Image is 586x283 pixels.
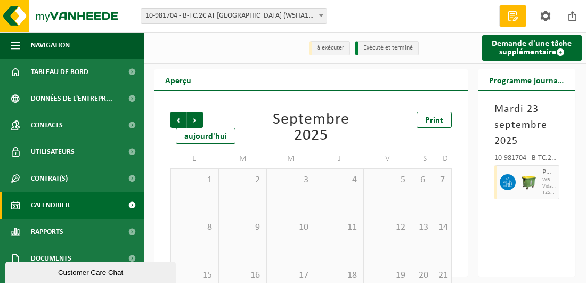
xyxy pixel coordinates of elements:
span: Tableau de bord [31,59,88,85]
td: L [170,149,219,168]
span: Print [425,116,443,125]
span: 21 [437,270,446,281]
span: 14 [437,222,446,233]
span: Données de l'entrepr... [31,85,112,112]
span: 15 [176,270,213,281]
span: 6 [418,174,426,186]
span: Rapports [31,219,63,245]
span: 4 [321,174,358,186]
span: 3 [272,174,310,186]
div: aujourd'hui [176,128,235,144]
a: Demande d'une tâche supplémentaire [482,35,582,61]
li: à exécuter [309,41,350,55]
span: WB-1100-HP PMC (plastique, métal, carton boisson) (industrie [542,177,557,183]
span: Contrat(s) [31,165,68,192]
span: 1 [176,174,213,186]
span: Utilisateurs [31,139,75,165]
img: WB-1100-HPE-GN-50 [521,174,537,190]
span: 18 [321,270,358,281]
span: 10 [272,222,310,233]
li: Exécuté et terminé [355,41,419,55]
div: 10-981704 - B-TC.2C AT [GEOGRAPHIC_DATA] (W5HA116) - [GEOGRAPHIC_DATA] [494,155,560,165]
td: V [364,149,412,168]
span: Documents [31,245,71,272]
td: M [219,149,267,168]
span: T250001999148 [542,190,557,196]
h3: Mardi 23 septembre 2025 [494,101,560,149]
span: Vidange sur fréquence fixe (à partir du 2ème conteneur) [542,183,557,190]
span: 12 [369,222,406,233]
span: 10-981704 - B-TC.2C AT CHARLEROI (W5HA116) - MARCINELLE [141,8,327,24]
span: 7 [437,174,446,186]
h2: Aperçu [154,69,202,90]
span: 20 [418,270,426,281]
span: Précédent [170,112,186,128]
a: Print [417,112,452,128]
span: PMC (plastique, métal, carton boisson) (industriel) [542,168,557,177]
td: M [267,149,315,168]
h2: Programme journalier [478,69,576,90]
span: 8 [176,222,213,233]
span: 9 [224,222,262,233]
span: 10-981704 - B-TC.2C AT CHARLEROI (W5HA116) - MARCINELLE [141,9,327,23]
span: 11 [321,222,358,233]
span: 5 [369,174,406,186]
span: Suivant [187,112,203,128]
span: Calendrier [31,192,70,219]
span: 17 [272,270,310,281]
iframe: chat widget [5,260,178,283]
td: D [432,149,452,168]
span: Contacts [31,112,63,139]
span: 13 [418,222,426,233]
span: 19 [369,270,406,281]
span: 2 [224,174,262,186]
td: S [412,149,432,168]
div: Septembre 2025 [262,112,360,144]
span: 16 [224,270,262,281]
span: Navigation [31,32,70,59]
td: J [315,149,364,168]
